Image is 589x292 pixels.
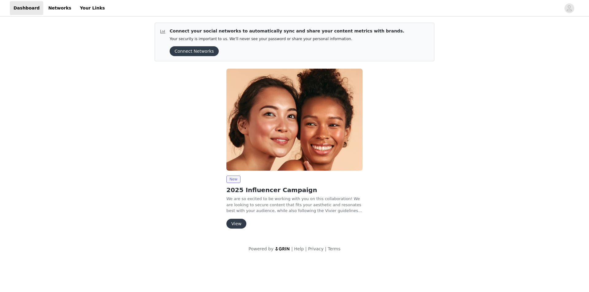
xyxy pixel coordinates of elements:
[226,196,363,214] p: We are so excited to be working with you on this collaboration! We are looking to secure content ...
[294,246,304,251] a: Help
[248,246,273,251] span: Powered by
[170,37,404,41] p: Your security is important to us. We’ll never see your password or share your personal information.
[291,246,293,251] span: |
[226,222,246,226] a: View
[44,1,75,15] a: Networks
[170,46,219,56] button: Connect Networks
[566,3,572,13] div: avatar
[10,1,43,15] a: Dashboard
[226,176,241,183] span: New
[226,69,363,171] img: Vivier
[305,246,307,251] span: |
[226,185,363,195] h2: 2025 Influencer Campaign
[308,246,324,251] a: Privacy
[170,28,404,34] p: Connect your social networks to automatically sync and share your content metrics with brands.
[76,1,109,15] a: Your Links
[275,247,290,251] img: logo
[328,246,340,251] a: Terms
[325,246,326,251] span: |
[226,219,246,229] button: View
